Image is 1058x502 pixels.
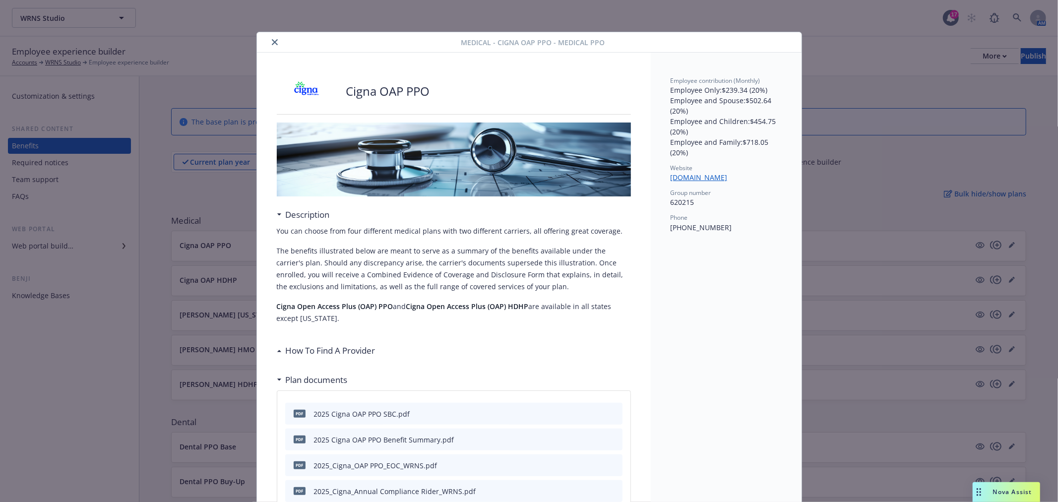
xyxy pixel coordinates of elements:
[973,482,1040,502] button: Nova Assist
[610,460,619,471] button: preview file
[671,197,782,207] p: 620215
[671,95,782,116] p: Employee and Spouse : $502.64 (20%)
[294,461,306,469] span: pdf
[594,486,602,497] button: download file
[277,76,336,106] img: CIGNA
[993,488,1032,496] span: Nova Assist
[294,436,306,443] span: pdf
[277,123,631,196] img: banner
[314,460,437,471] div: 2025_Cigna_OAP PPO_EOC_WRNS.pdf
[314,435,454,445] div: 2025 Cigna OAP PPO Benefit Summary.pdf
[610,435,619,445] button: preview file
[286,208,330,221] h3: Description
[671,137,782,158] p: Employee and Family : $718.05 (20%)
[594,460,602,471] button: download file
[286,344,375,357] h3: How To Find A Provider
[671,164,693,172] span: Website
[594,409,602,419] button: download file
[406,302,529,311] strong: Cigna Open Access Plus (OAP) HDHP
[671,213,688,222] span: Phone
[671,76,760,85] span: Employee contribution (Monthly)
[277,301,631,324] p: and are available in all states except [US_STATE].
[671,222,782,233] p: [PHONE_NUMBER]
[973,482,985,502] div: Drag to move
[610,409,619,419] button: preview file
[269,36,281,48] button: close
[346,83,430,100] p: Cigna OAP PPO
[294,410,306,417] span: pdf
[671,188,711,197] span: Group number
[294,487,306,495] span: pdf
[461,37,605,48] span: Medical - Cigna OAP PPO - Medical PPO
[277,374,348,386] div: Plan documents
[277,344,375,357] div: How To Find A Provider
[671,85,782,95] p: Employee Only : $239.34 (20%)
[277,302,357,311] strong: Cigna Open Access Plus
[277,225,631,237] p: You can choose from four different medical plans with two different carriers, all offering great ...
[671,173,736,182] a: [DOMAIN_NAME]
[314,486,476,497] div: 2025_Cigna_Annual Compliance Rider_WRNS.pdf
[671,116,782,137] p: Employee and Children : $454.75 (20%)
[277,245,631,293] p: The benefits illustrated below are meant to serve as a summary of the benefits available under th...
[277,208,330,221] div: Description
[359,302,393,311] strong: (OAP) PPO
[314,409,410,419] div: 2025 Cigna OAP PPO SBC.pdf
[610,486,619,497] button: preview file
[286,374,348,386] h3: Plan documents
[594,435,602,445] button: download file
